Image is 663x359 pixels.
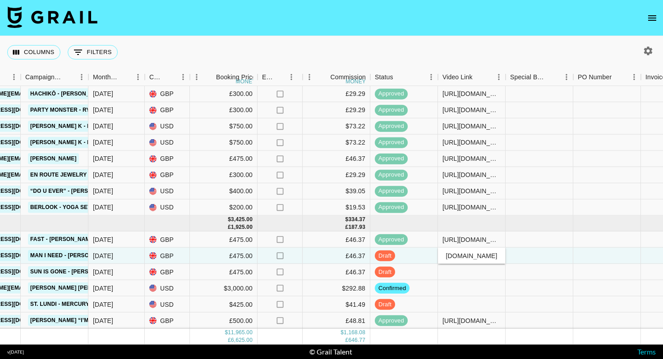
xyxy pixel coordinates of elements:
[375,138,408,147] span: approved
[375,251,395,260] span: draft
[164,71,176,83] button: Sort
[145,313,190,329] div: GBP
[190,183,258,200] div: $400.00
[190,167,258,183] div: £300.00
[303,135,370,151] div: $73.22
[190,200,258,216] div: $200.00
[145,151,190,167] div: GBP
[424,70,438,84] button: Menu
[573,68,641,86] div: PO Number
[345,223,349,231] div: £
[375,235,408,244] span: approved
[344,329,365,336] div: 1,168.08
[93,138,113,147] div: Jul '25
[442,154,501,163] div: https://www.tiktok.com/@noemisimoncouceiro/video/7530239883445570838
[375,68,393,86] div: Status
[510,68,547,86] div: Special Booking Type
[93,283,113,292] div: Aug '25
[216,68,256,86] div: Booking Price
[145,135,190,151] div: USD
[28,88,110,100] a: Hachikō - [PERSON_NAME]
[145,86,190,102] div: GBP
[442,235,501,244] div: https://www.tiktok.com/@noemisimoncouceiro/video/7537373305179770134
[28,266,120,277] a: Sun Is Gone - [PERSON_NAME]
[28,137,131,148] a: [PERSON_NAME] K - Make Me Feel
[303,118,370,135] div: $73.22
[578,68,612,86] div: PO Number
[492,70,506,84] button: Menu
[303,70,316,84] button: Menu
[258,68,303,86] div: Expenses: Remove Commission?
[375,300,395,309] span: draft
[190,86,258,102] div: £300.00
[145,264,190,280] div: GBP
[190,102,258,118] div: £300.00
[190,296,258,313] div: $425.00
[119,71,131,83] button: Sort
[303,232,370,248] div: £46.37
[145,232,190,248] div: GBP
[303,296,370,313] div: $41.49
[28,169,89,181] a: En Route Jewelry
[62,71,75,83] button: Sort
[303,248,370,264] div: £46.37
[309,347,352,356] div: © Grail Talent
[442,203,501,212] div: https://www.tiktok.com/@ashleightxyla/video/7535426905881840903
[28,315,186,326] a: [PERSON_NAME] “I’m Not Alone” (MPH Remix) track.
[228,216,231,223] div: $
[303,183,370,200] div: $39.05
[190,70,203,84] button: Menu
[228,223,231,231] div: £
[28,186,120,197] a: “Do U Ever” - [PERSON_NAME]
[345,336,349,344] div: £
[93,316,113,325] div: Aug '25
[7,349,24,355] div: v [DATE]
[225,329,228,336] div: $
[145,280,190,296] div: USD
[25,68,62,86] div: Campaign (Type)
[28,121,131,132] a: [PERSON_NAME] K - Make Me Feel
[231,216,253,223] div: 3,425.00
[348,336,365,344] div: 646.77
[438,68,506,86] div: Video Link
[275,71,287,83] button: Sort
[88,68,145,86] div: Month Due
[7,6,97,28] img: Grail Talent
[442,122,501,131] div: https://www.tiktok.com/@noemisimoncouceiro/video/7527390762384805142
[348,216,365,223] div: 334.37
[228,329,253,336] div: 11,965.00
[93,89,113,98] div: Jul '25
[303,280,370,296] div: $292.88
[145,118,190,135] div: USD
[375,122,408,131] span: approved
[442,105,501,114] div: https://www.tiktok.com/@noemisimoncouceiro/video/7525427827412356374
[393,71,406,83] button: Sort
[93,251,113,260] div: Aug '25
[145,200,190,216] div: USD
[285,70,298,84] button: Menu
[149,68,164,86] div: Currency
[145,183,190,200] div: USD
[28,282,221,294] a: [PERSON_NAME] [PERSON_NAME] Fall Influencer Opportunity
[28,250,116,261] a: Man I Need - [PERSON_NAME]
[190,264,258,280] div: £475.00
[303,264,370,280] div: £46.37
[442,89,501,98] div: https://www.tiktok.com/@noemisimoncouceiro/video/7526930633365441814
[190,118,258,135] div: $750.00
[375,187,408,195] span: approved
[145,167,190,183] div: GBP
[303,151,370,167] div: £46.37
[627,70,641,84] button: Menu
[370,68,438,86] div: Status
[93,105,113,114] div: Jul '25
[560,70,573,84] button: Menu
[262,68,275,86] div: Expenses: Remove Commission?
[345,79,366,84] div: money
[231,336,253,344] div: 6,625.00
[375,284,410,292] span: confirmed
[643,9,661,27] button: open drawer
[145,102,190,118] div: GBP
[375,106,408,114] span: approved
[190,280,258,296] div: $3,000.00
[28,153,79,164] a: [PERSON_NAME]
